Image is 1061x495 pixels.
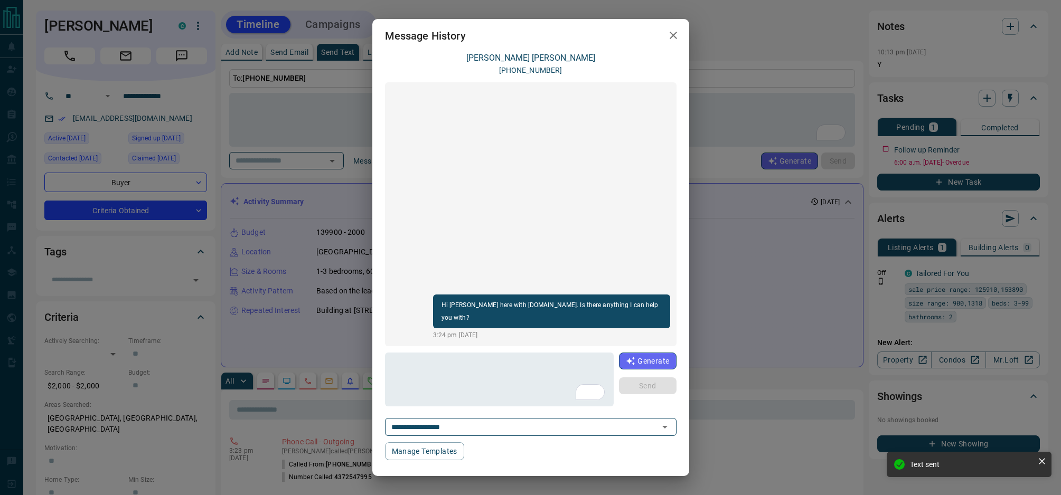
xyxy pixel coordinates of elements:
[466,53,595,63] a: [PERSON_NAME] [PERSON_NAME]
[619,353,676,369] button: Generate
[433,330,670,340] p: 3:24 pm [DATE]
[442,299,662,324] p: Hi [PERSON_NAME] here with [DOMAIN_NAME]. Is there anything I can help you with?
[372,19,478,53] h2: Message History
[392,357,607,402] textarea: To enrich screen reader interactions, please activate Accessibility in Grammarly extension settings
[499,65,562,76] p: [PHONE_NUMBER]
[658,420,672,434] button: Open
[910,460,1034,469] div: Text sent
[385,442,464,460] button: Manage Templates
